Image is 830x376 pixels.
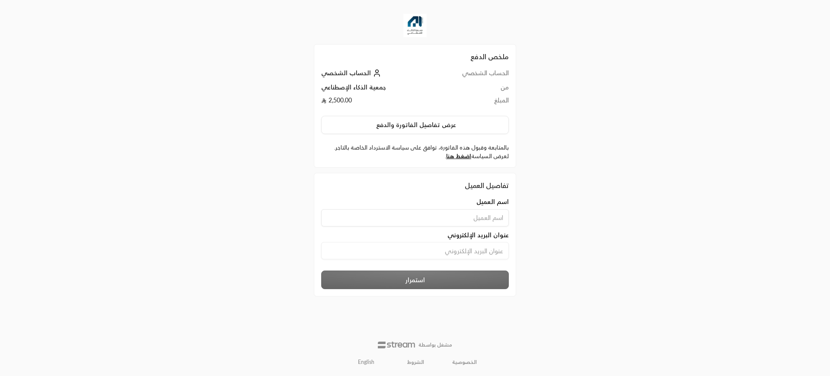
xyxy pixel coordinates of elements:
[476,198,509,206] span: اسم العميل
[321,143,509,160] label: بالمتابعة وقبول هذه الفاتورة، توافق على سياسة الاسترداد الخاصة بالتاجر. لعرض السياسة .
[321,69,383,76] a: الحساب الشخصي
[353,355,379,369] a: English
[321,69,371,76] span: الحساب الشخصي
[447,231,509,239] span: عنوان البريد الإلكتروني
[407,359,424,366] a: الشروط
[321,180,509,191] div: تفاصيل العميل
[321,83,430,96] td: جمعية الذكاء الإصطناعي
[321,116,509,134] button: عرض تفاصيل الفاتورة والدفع
[430,96,509,109] td: المبلغ
[430,83,509,96] td: من
[321,209,509,226] input: اسم العميل
[403,14,427,37] img: Company Logo
[321,96,430,109] td: 2,500.00
[452,359,477,366] a: الخصوصية
[321,242,509,259] input: عنوان البريد الإلكتروني
[418,341,452,348] p: مشغل بواسطة
[321,51,509,62] h2: ملخص الدفع
[446,153,471,159] a: اضغط هنا
[430,69,509,83] td: الحساب الشخصي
